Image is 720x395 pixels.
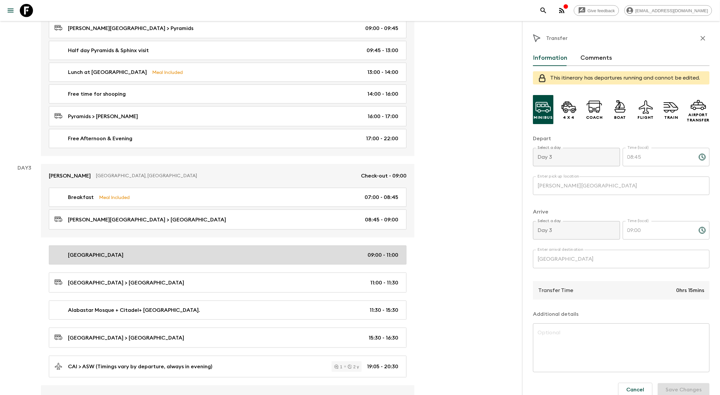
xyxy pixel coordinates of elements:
a: Free time for shooping14:00 - 16:00 [49,84,407,104]
p: Coach [586,115,603,120]
span: Give feedback [584,8,619,13]
p: 0hrs 15mins [676,286,704,294]
a: [PERSON_NAME][GEOGRAPHIC_DATA] > [GEOGRAPHIC_DATA]08:45 - 09:00 [49,210,407,230]
p: Train [664,115,678,120]
label: Time (local) [627,145,649,150]
p: 14:00 - 16:00 [367,90,398,98]
p: 17:00 - 22:00 [366,135,398,143]
p: Free time for shooping [68,90,126,98]
a: Give feedback [574,5,619,16]
div: 1 [334,365,342,369]
p: Arrive [533,208,709,216]
a: [PERSON_NAME][GEOGRAPHIC_DATA] > Pyramids09:00 - 09:45 [49,18,407,38]
div: 2 y [348,365,359,369]
p: Half day Pyramids & Sphinx visit [68,47,149,54]
p: [PERSON_NAME] [49,172,91,180]
p: 07:00 - 08:45 [365,193,398,201]
p: [GEOGRAPHIC_DATA] [68,251,123,259]
span: [EMAIL_ADDRESS][DOMAIN_NAME] [632,8,712,13]
p: Day 3 [8,164,41,172]
p: Minibus [534,115,552,120]
p: Transfer [546,34,568,42]
p: [GEOGRAPHIC_DATA] > [GEOGRAPHIC_DATA] [68,334,184,342]
div: [EMAIL_ADDRESS][DOMAIN_NAME] [624,5,712,16]
p: [GEOGRAPHIC_DATA] > [GEOGRAPHIC_DATA] [68,279,184,287]
p: 11:30 - 15:30 [370,306,398,314]
p: Depart [533,135,709,143]
a: [GEOGRAPHIC_DATA] > [GEOGRAPHIC_DATA]15:30 - 16:30 [49,328,407,348]
p: [PERSON_NAME][GEOGRAPHIC_DATA] > Pyramids [68,24,193,32]
a: Free Afternoon & Evening17:00 - 22:00 [49,129,407,148]
p: 19:05 - 20:30 [367,363,398,371]
a: Alabastar Mosque + Citadel+ [GEOGRAPHIC_DATA].11:30 - 15:30 [49,301,407,320]
label: Select a day [538,218,561,224]
p: Boat [614,115,626,120]
a: CAI > ASW (Timings vary by departure, always in evening)12 y19:05 - 20:30 [49,356,407,378]
p: Flight [638,115,654,120]
p: Free Afternoon & Evening [68,135,132,143]
a: Half day Pyramids & Sphinx visit09:45 - 13:00 [49,41,407,60]
p: Meal Included [152,69,183,76]
p: [GEOGRAPHIC_DATA], [GEOGRAPHIC_DATA] [96,173,356,179]
p: Breakfast [68,193,94,201]
p: 4 x 4 [563,115,574,120]
p: 13:00 - 14:00 [367,68,398,76]
a: [GEOGRAPHIC_DATA]09:00 - 11:00 [49,246,407,265]
a: Lunch at [GEOGRAPHIC_DATA]Meal Included13:00 - 14:00 [49,63,407,82]
button: Comments [580,50,612,66]
p: 15:30 - 16:30 [369,334,398,342]
p: 08:45 - 09:00 [365,216,398,224]
a: [PERSON_NAME][GEOGRAPHIC_DATA], [GEOGRAPHIC_DATA]Check-out - 09:00 [41,164,414,188]
p: Lunch at [GEOGRAPHIC_DATA] [68,68,147,76]
label: Enter arrival destination [538,247,584,252]
p: Pyramids > [PERSON_NAME] [68,113,138,120]
p: Check-out - 09:00 [361,172,407,180]
label: Enter pick up location [538,174,579,179]
p: Additional details [533,310,709,318]
input: hh:mm [623,148,693,166]
p: [PERSON_NAME][GEOGRAPHIC_DATA] > [GEOGRAPHIC_DATA] [68,216,226,224]
input: hh:mm [623,221,693,240]
p: Alabastar Mosque + Citadel+ [GEOGRAPHIC_DATA]. [68,306,200,314]
p: Meal Included [99,194,130,201]
a: [GEOGRAPHIC_DATA] > [GEOGRAPHIC_DATA]11:00 - 11:30 [49,273,407,293]
button: search adventures [537,4,550,17]
a: Pyramids > [PERSON_NAME]16:00 - 17:00 [49,106,407,126]
label: Select a day [538,145,561,150]
label: Time (local) [627,218,649,224]
p: Transfer Time [538,286,573,294]
span: This itinerary has departures running and cannot be edited. [550,75,700,81]
p: 09:45 - 13:00 [367,47,398,54]
p: Airport Transfer [687,112,709,123]
p: CAI > ASW (Timings vary by departure, always in evening) [68,363,212,371]
a: BreakfastMeal Included07:00 - 08:45 [49,188,407,207]
button: menu [4,4,17,17]
p: 16:00 - 17:00 [368,113,398,120]
p: 11:00 - 11:30 [370,279,398,287]
p: 09:00 - 09:45 [365,24,398,32]
button: Information [533,50,567,66]
p: 09:00 - 11:00 [368,251,398,259]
